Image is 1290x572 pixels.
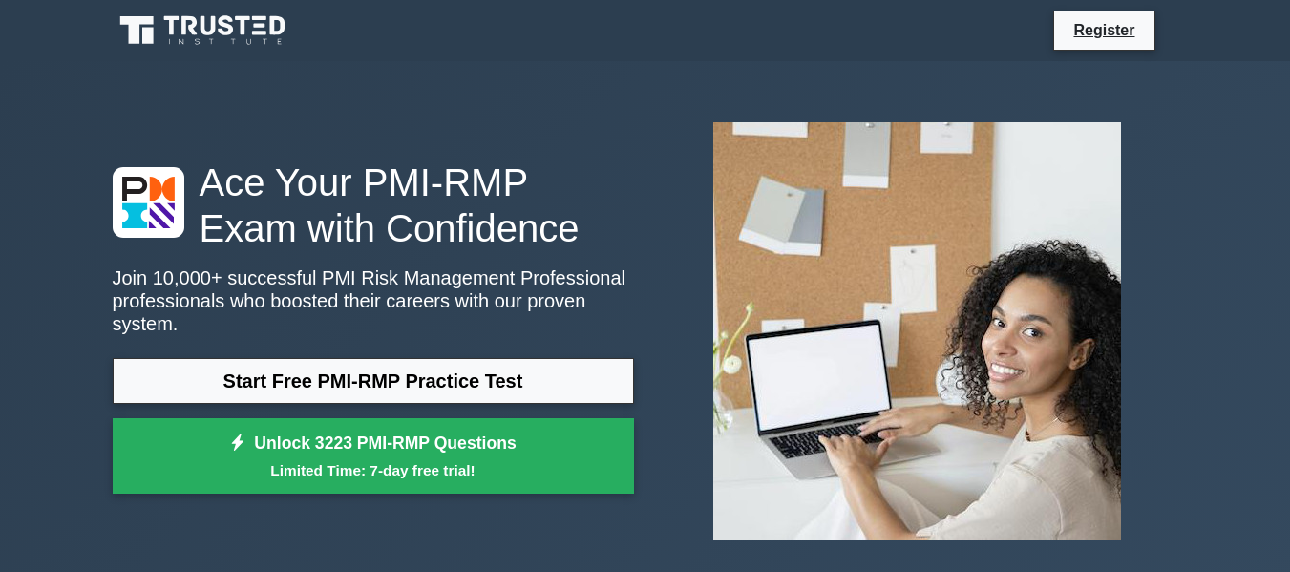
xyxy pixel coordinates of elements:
p: Join 10,000+ successful PMI Risk Management Professional professionals who boosted their careers ... [113,266,634,335]
a: Start Free PMI-RMP Practice Test [113,358,634,404]
a: Register [1062,18,1146,42]
small: Limited Time: 7-day free trial! [137,459,610,481]
h1: Ace Your PMI-RMP Exam with Confidence [113,159,634,251]
a: Unlock 3223 PMI-RMP QuestionsLimited Time: 7-day free trial! [113,418,634,495]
